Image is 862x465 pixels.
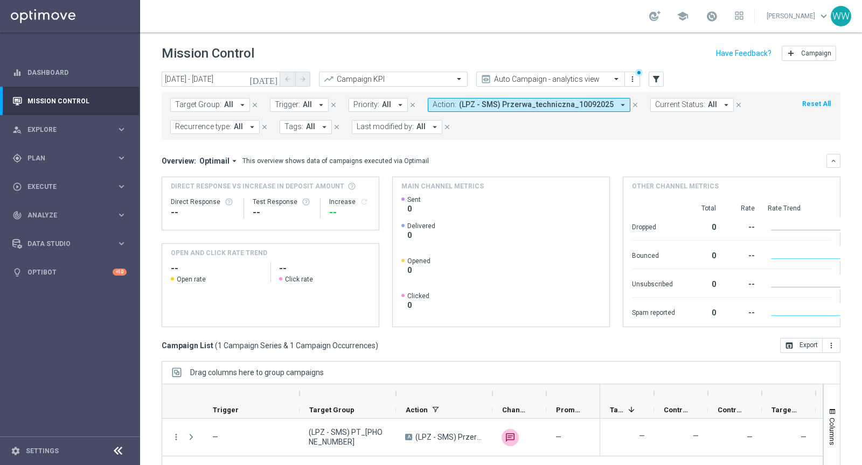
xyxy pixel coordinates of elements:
i: close [735,101,742,109]
button: arrow_back [280,72,295,87]
span: Trigger [213,406,239,414]
button: more_vert [823,338,840,353]
i: more_vert [827,341,836,350]
span: Recurrence type: [175,122,231,131]
button: close [329,99,338,111]
div: Data Studio [12,239,116,249]
i: preview [481,74,491,84]
button: gps_fixed Plan keyboard_arrow_right [12,154,127,163]
h4: OPEN AND CLICK RATE TREND [171,248,267,258]
i: keyboard_arrow_right [116,238,127,249]
span: Opened [407,257,430,265]
span: All [708,100,717,109]
div: Direct Response [171,198,235,206]
span: 0 [407,300,429,310]
span: Last modified by: [357,122,414,131]
button: Optimail arrow_drop_down [196,156,242,166]
i: keyboard_arrow_down [830,157,837,165]
i: close [333,123,340,131]
input: Have Feedback? [716,50,771,57]
h2: -- [279,262,370,275]
span: Action [406,406,428,414]
button: [DATE] [248,72,280,88]
div: Explore [12,125,116,135]
div: WW [831,6,851,26]
button: Mission Control [12,97,127,105]
i: equalizer [12,68,22,77]
span: — [747,433,753,441]
span: Targeted Customers [610,406,624,414]
button: close [734,99,743,111]
span: Execute [27,184,116,190]
button: Action: (LPZ - SMS) Przerwa_techniczna_10092025 arrow_drop_down [428,98,630,112]
i: add [787,49,795,58]
i: play_circle_outline [12,182,22,192]
button: close [260,121,269,133]
div: play_circle_outline Execute keyboard_arrow_right [12,182,127,191]
button: lightbulb Optibot +10 [12,268,127,277]
i: arrow_drop_down [230,156,239,166]
button: more_vert [627,73,638,86]
i: keyboard_arrow_right [116,210,127,220]
h3: Overview: [162,156,196,166]
i: person_search [12,125,22,135]
h4: Main channel metrics [401,181,484,191]
button: close [250,99,260,111]
i: gps_fixed [12,153,22,163]
multiple-options-button: Export to CSV [780,341,840,349]
button: track_changes Analyze keyboard_arrow_right [12,211,127,220]
h4: Other channel metrics [632,181,719,191]
span: Columns [828,418,837,445]
button: arrow_forward [295,72,310,87]
i: open_in_browser [785,341,794,350]
span: Data Studio [27,241,116,247]
i: close [261,123,268,131]
div: Mission Control [12,87,127,115]
img: SMS [502,429,519,446]
i: arrow_drop_down [430,122,440,132]
span: Action: [433,100,456,109]
span: Control Response Rate [718,406,743,414]
span: Click rate [285,275,313,284]
div: -- [729,303,755,320]
ng-select: Campaign KPI [319,72,468,87]
div: Unsubscribed [632,274,675,292]
i: [DATE] [249,74,279,84]
i: keyboard_arrow_right [116,153,127,163]
span: keyboard_arrow_down [818,10,830,22]
div: Rate Trend [768,204,831,213]
i: filter_alt [651,74,661,84]
div: Row Groups [190,368,324,377]
div: -- [729,246,755,263]
span: Clicked [407,292,429,300]
span: school [677,10,689,22]
span: All [382,100,391,109]
div: Analyze [12,210,116,220]
span: 0 [407,204,421,214]
span: (LPZ - SMS) Przerwa_techniczna_10092025 [415,432,483,442]
span: Trigger: [275,100,300,109]
button: close [442,121,452,133]
i: settings [11,446,20,456]
span: ( [215,341,218,350]
button: add Campaign [782,46,836,61]
i: arrow_drop_down [618,100,628,110]
button: Last modified by: All arrow_drop_down [352,120,442,134]
button: Tags: All arrow_drop_down [280,120,332,134]
i: more_vert [171,432,181,442]
div: +10 [113,269,127,276]
i: refresh [360,198,369,206]
button: open_in_browser Export [780,338,823,353]
span: All [303,100,312,109]
span: All [306,122,315,131]
ng-select: Auto Campaign - analytics view [476,72,625,87]
div: 0 [688,274,716,292]
div: person_search Explore keyboard_arrow_right [12,125,127,134]
span: Analyze [27,212,116,219]
span: A [405,434,412,440]
i: arrow_drop_down [319,122,329,132]
a: Mission Control [27,87,127,115]
div: Data Studio keyboard_arrow_right [12,239,127,248]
